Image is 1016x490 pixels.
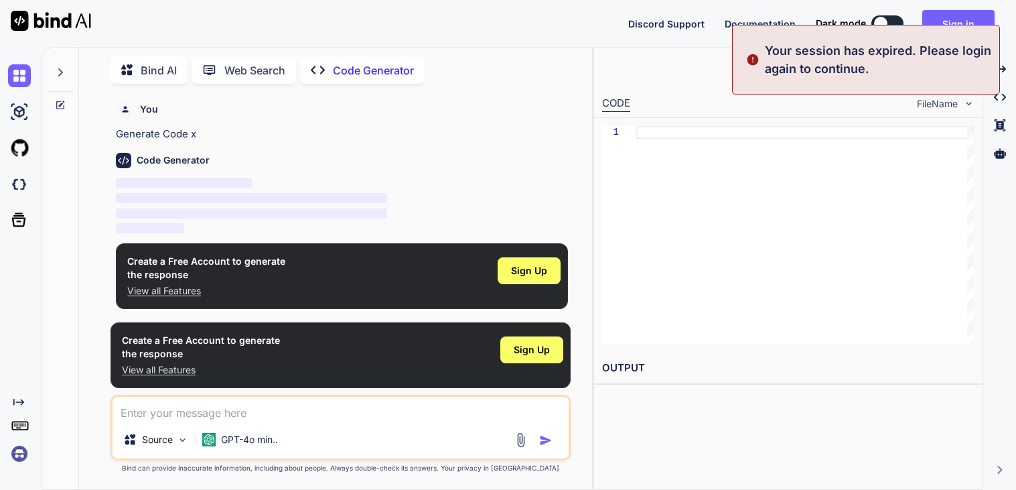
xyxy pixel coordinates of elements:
p: Bind can provide inaccurate information, including about people. Always double-check its answers.... [111,463,571,473]
button: Discord Support [628,17,705,31]
button: Documentation [725,17,796,31]
button: Sign in [922,10,995,37]
img: icon [539,434,553,447]
span: Sign Up [514,343,550,357]
p: Bind AI [141,62,177,78]
div: 1 [602,126,619,139]
img: chevron down [963,98,974,109]
h1: Create a Free Account to generate the response [122,334,280,361]
p: GPT-4o min.. [221,433,278,446]
h2: OUTPUT [594,353,983,384]
span: ‌ [116,208,387,219]
span: ‌ [116,193,387,203]
img: darkCloudIdeIcon [8,173,31,196]
p: Source [142,433,173,446]
p: Generate Code x [116,127,568,142]
span: ‌ [116,178,252,188]
img: alert [746,42,759,78]
h6: You [140,103,158,116]
img: Pick Models [177,434,188,446]
p: Your session has expired. Please login again to continue. [765,42,991,78]
p: View all Features [127,284,285,298]
p: Code Generator [333,62,414,78]
img: attachment [513,432,528,448]
h1: Create a Free Account to generate the response [127,255,285,282]
img: signin [8,442,31,465]
p: View all Features [122,363,280,377]
span: Dark mode [816,17,866,30]
p: Web Search [224,62,285,78]
span: Documentation [725,18,796,29]
img: ai-studio [8,101,31,123]
span: ‌ [116,223,184,233]
div: CODE [602,96,630,112]
span: FileName [917,97,958,111]
span: Discord Support [628,18,705,29]
img: GPT-4o mini [202,433,216,446]
img: githubLight [8,137,31,160]
span: Sign Up [511,264,547,278]
img: Bind AI [11,11,91,31]
img: chat [8,64,31,87]
h6: Code Generator [137,154,210,167]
